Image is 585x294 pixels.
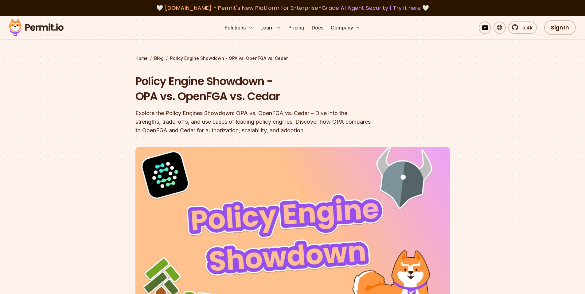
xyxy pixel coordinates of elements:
span: 5.4k [519,24,532,31]
div: 🤍 🤍 [15,4,570,12]
h1: Policy Engine Showdown - OPA vs. OpenFGA vs. Cedar [135,74,371,104]
a: Sign In [544,20,576,35]
button: Learn [258,21,283,34]
button: Solutions [222,21,255,34]
div: Explore the Policy Engines Showdown: OPA vs. OpenFGA vs. Cedar – Dive into the strengths, trade-o... [135,109,371,135]
img: Permit logo [6,17,66,38]
a: Docs [309,21,326,34]
div: / / [135,55,450,61]
span: [DOMAIN_NAME] - Permit's New Platform for Enterprise-Grade AI Agent Security | [165,4,421,12]
a: Try it here [393,4,421,12]
a: 5.4k [508,21,537,34]
button: Company [328,21,363,34]
a: Home [135,55,148,61]
a: Blog [154,55,164,61]
a: Pricing [286,21,307,34]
